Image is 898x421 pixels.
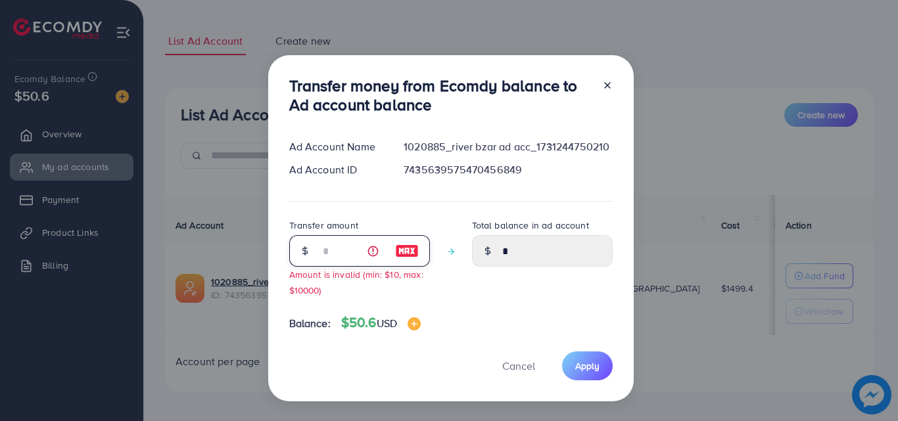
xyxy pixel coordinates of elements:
[502,359,535,373] span: Cancel
[289,268,423,296] small: Amount is invalid (min: $10, max: $10000)
[575,359,600,372] span: Apply
[562,351,613,380] button: Apply
[377,316,397,330] span: USD
[289,76,592,114] h3: Transfer money from Ecomdy balance to Ad account balance
[408,317,421,330] img: image
[486,351,552,380] button: Cancel
[393,162,623,177] div: 7435639575470456849
[341,315,421,331] h4: $50.6
[289,219,358,232] label: Transfer amount
[472,219,589,232] label: Total balance in ad account
[279,139,394,154] div: Ad Account Name
[393,139,623,154] div: 1020885_river bzar ad acc_1731244750210
[395,243,419,259] img: image
[279,162,394,177] div: Ad Account ID
[289,316,331,331] span: Balance:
